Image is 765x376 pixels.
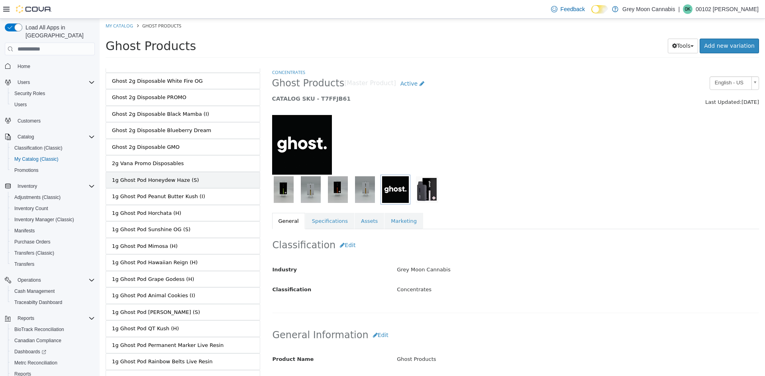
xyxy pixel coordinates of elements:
span: Customers [18,118,41,124]
button: Inventory [2,181,98,192]
h2: General Information [173,309,659,324]
span: Product Name [173,337,214,343]
button: Traceabilty Dashboard [8,297,98,308]
button: Manifests [8,225,98,236]
button: Security Roles [8,88,98,99]
div: 00102 Kristian Serna [683,4,692,14]
button: Operations [14,275,44,285]
span: Security Roles [11,89,95,98]
div: 2g Vana Promo Disposables [12,141,84,149]
span: Ghost Products [43,4,82,10]
div: 1g Ghost Pod Rainbow Belts Live Resin [12,339,113,347]
button: Inventory Count [8,203,98,214]
a: Users [11,100,30,109]
span: Load All Apps in [GEOGRAPHIC_DATA] [22,23,95,39]
span: Metrc Reconciliation [11,358,95,368]
button: Promotions [8,165,98,176]
span: Canadian Compliance [11,336,95,345]
span: Inventory Manager (Classic) [14,216,74,223]
span: Home [14,61,95,71]
a: Security Roles [11,89,48,98]
span: Metrc Reconciliation [14,360,57,366]
div: 1g Ghost Pod Honeydew Haze (S) [12,158,99,166]
button: Edit [236,219,260,234]
button: Users [2,77,98,88]
button: Inventory [14,181,40,191]
small: [Master Product] [245,62,296,68]
span: Classification [173,268,212,274]
span: Transfers (Classic) [11,248,95,258]
span: Customers [14,116,95,126]
span: Operations [14,275,95,285]
span: Transfers [14,261,34,267]
p: Grey Moon Cannabis [622,4,675,14]
a: BioTrack Reconciliation [11,325,67,334]
span: [DATE] [642,80,659,86]
div: < empty > [291,354,665,368]
span: Cash Management [14,288,55,294]
a: Transfers [11,259,37,269]
a: Classification (Classic) [11,143,66,153]
span: Inventory Manager (Classic) [11,215,95,224]
div: Grey Moon Cannabis [291,244,665,258]
div: 1g Ghost Pod Carbon Fiber Live Resin [12,356,109,364]
div: Ghost 2g Disposable GMO [12,125,80,132]
span: Industry [173,248,198,254]
span: Dashboards [11,347,95,357]
a: Purchase Orders [11,237,54,247]
span: My Catalog (Classic) [11,154,95,164]
div: 1g Ghost Pod Permanent Marker Live Resin [12,323,124,331]
div: 1g Ghost Pod Peanut Butter Kush (I) [12,174,106,182]
a: English - US [610,58,659,71]
span: BioTrack Reconciliation [11,325,95,334]
p: | [678,4,680,14]
span: Reports [14,314,95,323]
h5: CATALOG SKU - T7FFJB61 [173,76,535,84]
span: Ghost Products [173,58,245,71]
span: Inventory [14,181,95,191]
img: 150 [173,96,232,156]
div: Concentrates [291,264,665,278]
a: My Catalog (Classic) [11,154,62,164]
span: Home [18,63,30,70]
img: Cova [16,5,52,13]
p: 00102 [PERSON_NAME] [696,4,759,14]
span: Purchase Orders [14,239,51,245]
div: Ghost Products [291,334,665,348]
a: Traceabilty Dashboard [11,298,65,307]
a: Adjustments (Classic) [11,193,64,202]
a: Marketing [285,194,324,211]
button: Transfers (Classic) [8,247,98,259]
span: Users [14,101,27,108]
span: Traceabilty Dashboard [14,299,62,306]
div: 1g Ghost Pod Grape Godess (H) [12,257,94,265]
a: Assets [255,194,284,211]
span: Catalog [14,132,95,142]
a: Promotions [11,166,42,175]
span: Manifests [11,226,95,236]
button: Canadian Compliance [8,335,98,346]
span: Canadian Compliance [14,337,61,344]
a: Manifests [11,226,38,236]
button: My Catalog (Classic) [8,154,98,165]
a: My Catalog [6,4,33,10]
span: Users [11,100,95,109]
button: Reports [2,313,98,324]
button: Metrc Reconciliation [8,357,98,368]
input: Dark Mode [591,5,608,14]
span: Classification (Classic) [14,145,63,151]
span: Users [18,79,30,86]
span: Inventory [18,183,37,189]
span: Security Roles [14,90,45,97]
div: 1g Ghost Pod [PERSON_NAME] (S) [12,290,100,298]
span: Inventory Count [14,205,48,212]
button: Catalog [14,132,37,142]
span: 0K [685,4,691,14]
span: Catalog [18,134,34,140]
div: 1g Ghost Pod QT Kush (H) [12,306,79,314]
a: Home [14,62,33,71]
span: Active [301,62,318,68]
span: Reports [18,315,34,321]
button: Inventory Manager (Classic) [8,214,98,225]
span: Adjustments (Classic) [14,194,61,201]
